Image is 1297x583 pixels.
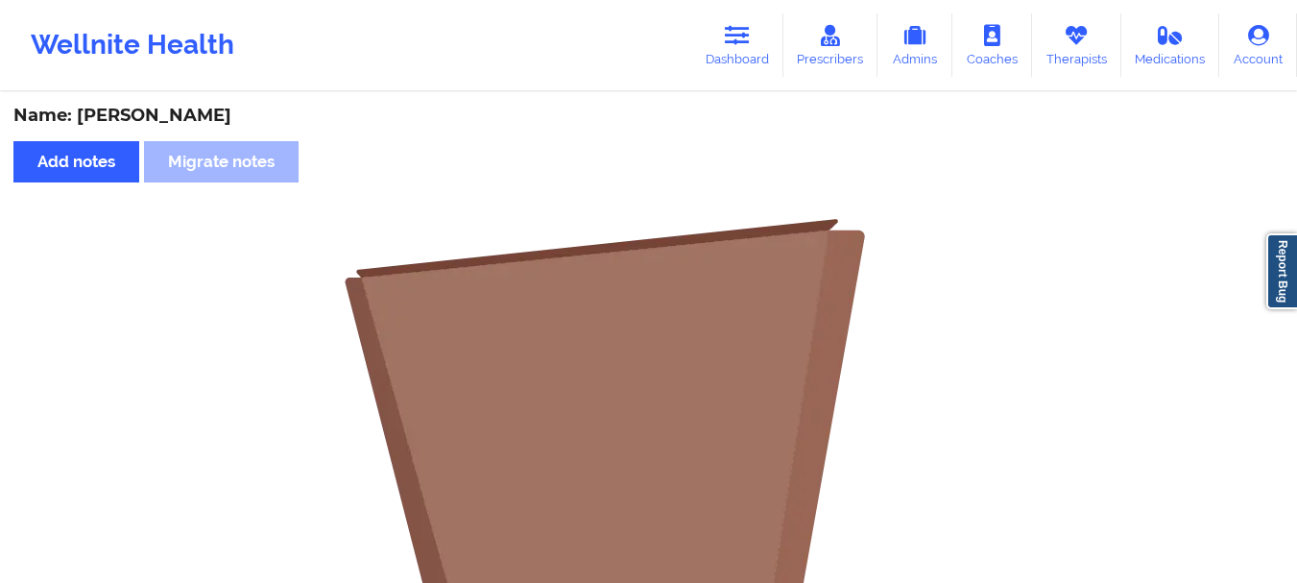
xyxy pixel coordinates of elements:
[1219,13,1297,77] a: Account
[1032,13,1121,77] a: Therapists
[1266,233,1297,309] a: Report Bug
[952,13,1032,77] a: Coaches
[783,13,878,77] a: Prescribers
[877,13,952,77] a: Admins
[13,141,139,182] button: Add notes
[13,105,1284,127] div: Name: [PERSON_NAME]
[1121,13,1220,77] a: Medications
[691,13,783,77] a: Dashboard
